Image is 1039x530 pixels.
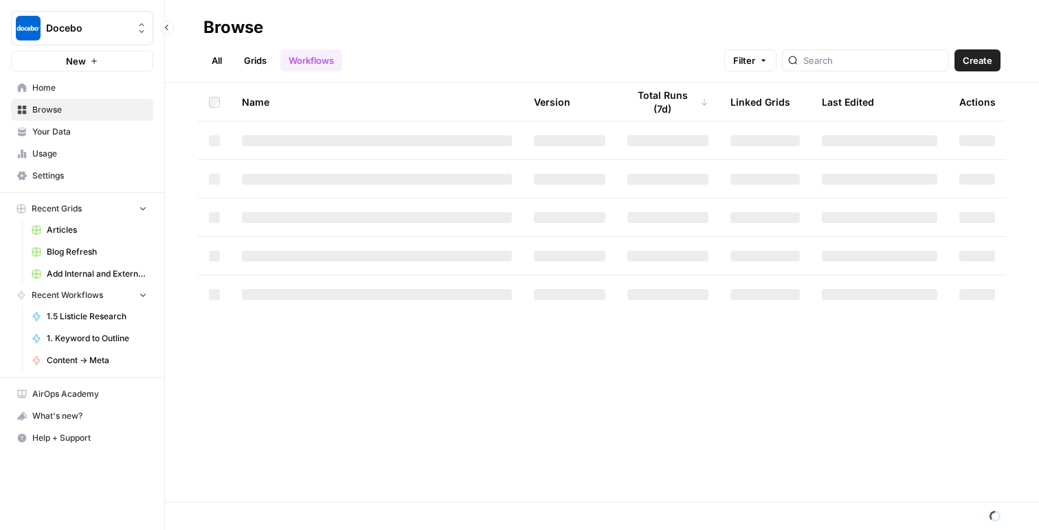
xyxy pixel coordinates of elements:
[25,219,153,241] a: Articles
[47,224,147,236] span: Articles
[822,83,874,121] div: Last Edited
[11,165,153,187] a: Settings
[32,148,147,160] span: Usage
[534,83,570,121] div: Version
[25,349,153,371] a: Content -> Meta
[32,170,147,182] span: Settings
[25,306,153,327] a: 1.5 Listicle Research
[963,54,992,67] span: Create
[32,203,82,215] span: Recent Grids
[47,310,147,323] span: 1.5 Listicle Research
[11,121,153,143] a: Your Data
[25,241,153,263] a: Blog Refresh
[242,83,512,121] div: Name
[11,198,153,219] button: Recent Grids
[203,16,263,38] div: Browse
[959,83,996,121] div: Actions
[47,354,147,367] span: Content -> Meta
[25,263,153,285] a: Add Internal and External Links
[733,54,755,67] span: Filter
[236,49,275,71] a: Grids
[803,54,943,67] input: Search
[47,246,147,258] span: Blog Refresh
[47,332,147,345] span: 1. Keyword to Outline
[724,49,777,71] button: Filter
[11,11,153,45] button: Workspace: Docebo
[32,82,147,94] span: Home
[954,49,1001,71] button: Create
[11,405,153,427] button: What's new?
[12,406,153,426] div: What's new?
[32,104,147,116] span: Browse
[66,54,86,68] span: New
[32,432,147,444] span: Help + Support
[203,49,230,71] a: All
[11,285,153,306] button: Recent Workflows
[11,383,153,405] a: AirOps Academy
[627,83,708,121] div: Total Runs (7d)
[11,77,153,99] a: Home
[280,49,342,71] a: Workflows
[32,289,103,301] span: Recent Workflows
[32,126,147,138] span: Your Data
[11,99,153,121] a: Browse
[730,83,790,121] div: Linked Grids
[11,427,153,449] button: Help + Support
[47,268,147,280] span: Add Internal and External Links
[25,327,153,349] a: 1. Keyword to Outline
[11,143,153,165] a: Usage
[32,388,147,400] span: AirOps Academy
[46,21,129,35] span: Docebo
[11,51,153,71] button: New
[16,16,41,41] img: Docebo Logo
